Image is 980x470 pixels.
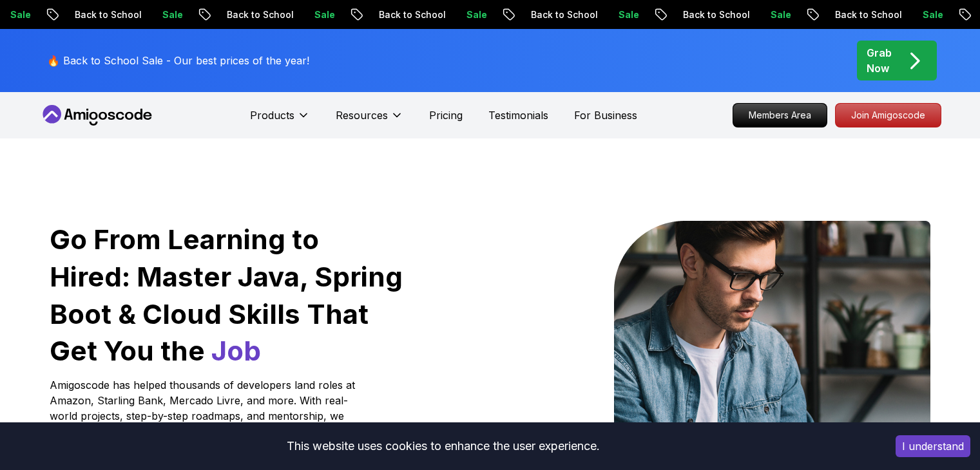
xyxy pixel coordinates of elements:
p: Products [250,108,294,123]
h1: Go From Learning to Hired: Master Java, Spring Boot & Cloud Skills That Get You the [50,221,405,370]
p: Back to School [216,8,304,21]
p: Sale [152,8,193,21]
a: Pricing [429,108,463,123]
div: This website uses cookies to enhance the user experience. [10,432,876,460]
p: 🔥 Back to School Sale - Our best prices of the year! [47,53,309,68]
a: For Business [574,108,637,123]
p: Sale [456,8,497,21]
span: Job [211,334,261,367]
p: Back to School [64,8,152,21]
p: Members Area [733,104,827,127]
button: Products [250,108,310,133]
a: Members Area [733,103,827,127]
a: Testimonials [488,108,548,123]
p: Back to School [369,8,456,21]
p: Sale [304,8,345,21]
p: Join Amigoscode [836,104,941,127]
p: Back to School [825,8,912,21]
p: Back to School [521,8,608,21]
p: Sale [760,8,802,21]
a: Join Amigoscode [835,103,941,127]
button: Resources [336,108,403,133]
p: Amigoscode has helped thousands of developers land roles at Amazon, Starling Bank, Mercado Livre,... [50,377,359,439]
p: Grab Now [867,45,892,76]
p: Back to School [673,8,760,21]
button: Accept cookies [896,435,970,457]
p: Sale [608,8,649,21]
p: Sale [912,8,954,21]
p: Resources [336,108,388,123]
